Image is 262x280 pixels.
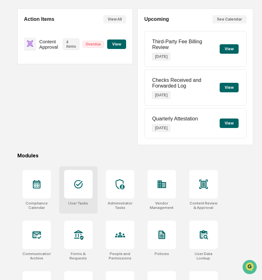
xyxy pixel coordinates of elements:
button: See Calendar [212,15,247,23]
p: Checks Received and Forwarded Log [152,77,220,89]
p: How can we help? [6,13,115,23]
div: Communications Archive [22,252,51,260]
div: People and Permissions [106,252,134,260]
p: Quarterly Attestation [152,116,198,122]
div: User Tasks [68,201,88,205]
button: View [220,44,239,54]
h2: Upcoming [144,16,169,22]
p: Overdue [82,41,104,48]
div: Modules [17,153,253,159]
p: Content Approval [39,39,60,50]
div: Content Review & Approval [189,201,218,210]
button: View [220,83,239,92]
div: Vendor Management [148,201,176,210]
div: Compliance Calendar [22,201,51,210]
p: Third-Party Fee Billing Review [152,39,220,50]
a: 🖐️Preclearance [4,77,43,88]
p: 4 items [63,39,79,50]
span: Preclearance [13,80,41,86]
p: [DATE] [152,124,170,132]
button: View [107,40,126,49]
a: 🗄️Attestations [43,77,81,88]
div: 🗄️ [46,80,51,85]
a: 🔎Data Lookup [4,89,42,100]
iframe: Open customer support [242,259,259,276]
img: 1746055101610-c473b297-6a78-478c-a979-82029cc54cd1 [6,48,18,60]
a: View [107,41,126,47]
span: Data Lookup [13,92,40,98]
div: Forms & Requests [64,252,93,260]
span: Pylon [63,107,76,112]
div: 🖐️ [6,80,11,85]
div: 🔎 [6,92,11,97]
h2: Action Items [24,16,54,22]
div: Start new chat [21,48,104,55]
button: View [220,119,239,128]
div: User Data Lookup [189,252,218,260]
p: [DATE] [152,53,170,60]
a: Powered byPylon [45,107,76,112]
div: Administrator Tasks [106,201,134,210]
p: [DATE] [152,91,170,99]
div: Policies [155,252,169,256]
button: View All [103,15,126,23]
div: We're available if you need us! [21,55,80,60]
button: Start new chat [107,50,115,58]
span: Attestations [52,80,78,86]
